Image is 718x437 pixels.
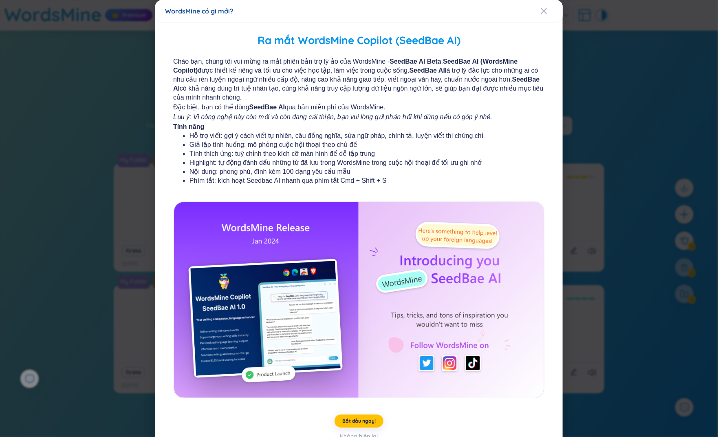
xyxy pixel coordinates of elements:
b: SeedBae AI [173,76,540,92]
li: Highlight: tự động đánh dấu những từ đã lưu trong WordsMine trong cuộc hội thoại để tối ưu ghi nhớ [189,158,529,167]
b: Tính năng [173,123,204,130]
div: Domain Overview [31,48,73,53]
div: WordsMine có gì mới? [165,7,553,16]
img: website_grey.svg [13,21,20,28]
b: SeedBae AI [249,104,285,111]
b: SeedBae AI (WordsMine Copilot) [173,58,518,74]
li: Nội dung: phong phú, đính kèm 100 dạng yêu cầu mẫu [189,167,529,176]
img: tab_keywords_by_traffic_grey.svg [81,47,88,54]
li: Hỗ trợ viết: gợi ý cách viết tự nhiên, câu đồng nghĩa, sửa ngữ pháp, chính tả, luyện viết thi chứ... [189,131,529,140]
span: Bắt đầu ngay! [342,418,375,424]
span: Chào bạn, chúng tôi vui mừng ra mắt phiên bản trợ lý ảo của WordsMine - . được thiết kế riêng và ... [173,57,545,102]
div: Keywords by Traffic [90,48,137,53]
button: Bắt đầu ngay! [335,415,383,428]
b: SeedBae AI Beta [390,58,441,65]
h2: Ra mắt WordsMine Copilot (SeedBae AI) [165,32,553,49]
i: Lưu ý: Vì công nghệ này còn mới và còn đang cải thiện, bạn vui lòng gửi phản hồi khi dùng nếu có ... [173,113,492,120]
li: Giả lập tình huống: mô phỏng cuộc hội thoại theo chủ đề [189,140,529,149]
img: logo_orange.svg [13,13,20,20]
img: tab_domain_overview_orange.svg [22,47,29,54]
div: v 4.0.25 [23,13,40,20]
li: Tính thích ứng: tuỳ chỉnh theo kích cỡ màn hình để dễ tập trung [189,149,529,158]
li: Phím tắt: kích hoạt Seedbae AI nhanh qua phím tắt Cmd + Shift + S [189,176,529,185]
div: Domain: [DOMAIN_NAME] [21,21,90,28]
b: SeedBae AI [410,67,445,74]
span: Đặc biệt, bạn có thể dùng qua bản miễn phí của WordsMine. [173,103,545,112]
